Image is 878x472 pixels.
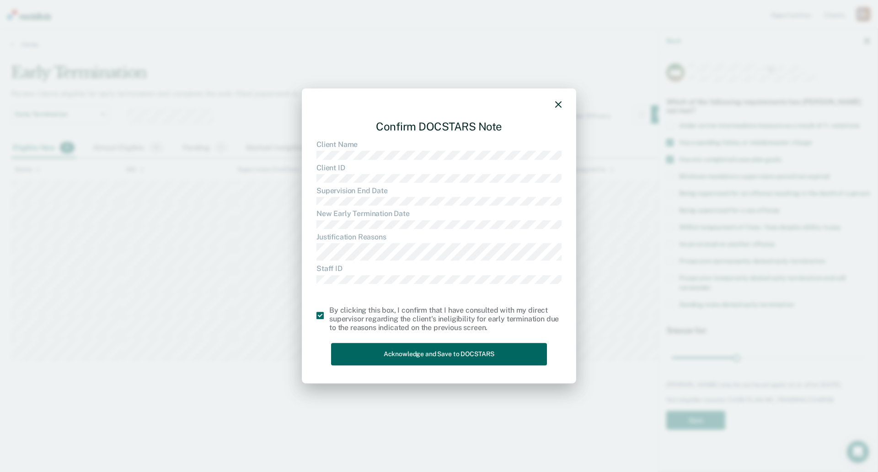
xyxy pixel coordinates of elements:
dt: Staff ID [316,265,562,273]
dt: Client ID [316,163,562,172]
dt: Client Name [316,141,562,149]
dt: Supervision End Date [316,186,562,195]
dt: New Early Termination Date [316,210,562,218]
button: Acknowledge and Save to DOCSTARS [331,343,547,366]
div: Confirm DOCSTARS Note [316,113,562,141]
dt: Justification Reasons [316,233,562,241]
div: By clicking this box, I confirm that I have consulted with my direct supervisor regarding the cli... [329,306,562,332]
